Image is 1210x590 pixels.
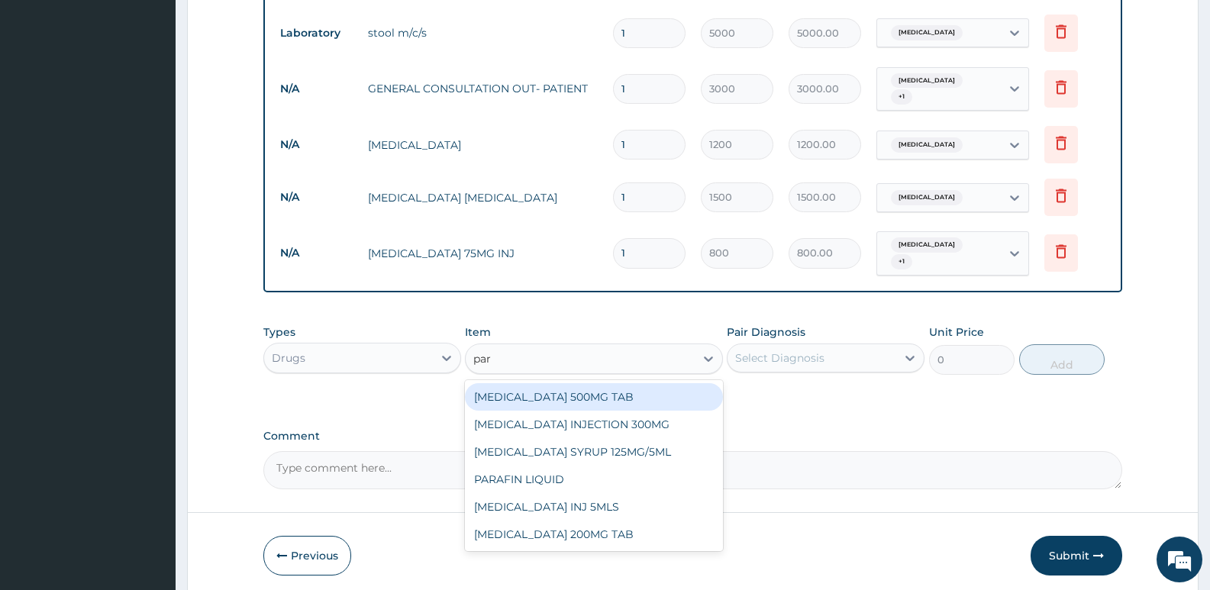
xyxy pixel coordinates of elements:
img: d_794563401_company_1708531726252_794563401 [28,76,62,114]
textarea: Type your message and hit 'Enter' [8,417,291,470]
div: PARAFIN LIQUID [465,466,722,493]
div: Minimize live chat window [250,8,287,44]
span: [MEDICAL_DATA] [891,237,963,253]
td: [MEDICAL_DATA] [MEDICAL_DATA] [360,182,605,213]
div: Drugs [272,350,305,366]
div: [MEDICAL_DATA] INJ 5MLS [465,493,722,521]
td: stool m/c/s [360,18,605,48]
label: Types [263,326,295,339]
td: N/A [273,239,360,267]
label: Item [465,324,491,340]
div: Select Diagnosis [735,350,824,366]
div: [MEDICAL_DATA] SYRUP 125MG/5ML [465,438,722,466]
span: [MEDICAL_DATA] [891,25,963,40]
span: + 1 [891,89,912,105]
label: Comment [263,430,1122,443]
div: [MEDICAL_DATA] 200MG TAB [465,521,722,548]
button: Submit [1031,536,1122,575]
td: [MEDICAL_DATA] [360,130,605,160]
td: GENERAL CONSULTATION OUT- PATIENT [360,73,605,104]
div: [MEDICAL_DATA] 500MG TAB [465,383,722,411]
td: [MEDICAL_DATA] 75MG INJ [360,238,605,269]
td: N/A [273,131,360,159]
span: [MEDICAL_DATA] [891,137,963,153]
label: Pair Diagnosis [727,324,805,340]
span: [MEDICAL_DATA] [891,73,963,89]
td: N/A [273,75,360,103]
div: Chat with us now [79,85,257,105]
button: Add [1019,344,1105,375]
td: N/A [273,183,360,211]
span: [MEDICAL_DATA] [891,190,963,205]
button: Previous [263,536,351,575]
span: + 1 [891,254,912,269]
label: Unit Price [929,324,984,340]
td: Laboratory [273,19,360,47]
span: We're online! [89,192,211,347]
div: [MEDICAL_DATA] INJECTION 300MG [465,411,722,438]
